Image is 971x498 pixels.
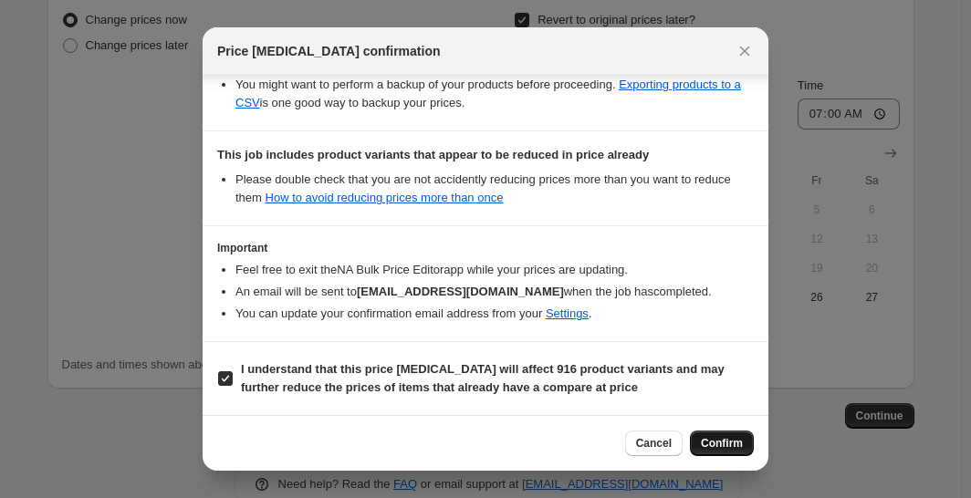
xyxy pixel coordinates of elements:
b: [EMAIL_ADDRESS][DOMAIN_NAME] [357,285,564,298]
span: Price [MEDICAL_DATA] confirmation [217,42,441,60]
a: How to avoid reducing prices more than once [266,191,504,204]
li: An email will be sent to when the job has completed . [235,283,754,301]
li: You might want to perform a backup of your products before proceeding. is one good way to backup ... [235,76,754,112]
li: You can update your confirmation email address from your . [235,305,754,323]
span: Confirm [701,436,743,451]
button: Cancel [625,431,683,456]
button: Confirm [690,431,754,456]
li: Feel free to exit the NA Bulk Price Editor app while your prices are updating. [235,261,754,279]
li: Please double check that you are not accidently reducing prices more than you want to reduce them [235,171,754,207]
b: I understand that this price [MEDICAL_DATA] will affect 916 product variants and may further redu... [241,362,725,394]
b: This job includes product variants that appear to be reduced in price already [217,148,649,161]
a: Exporting products to a CSV [235,78,741,109]
span: Cancel [636,436,672,451]
h3: Important [217,241,754,255]
button: Close [732,38,757,64]
a: Settings [546,306,589,320]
